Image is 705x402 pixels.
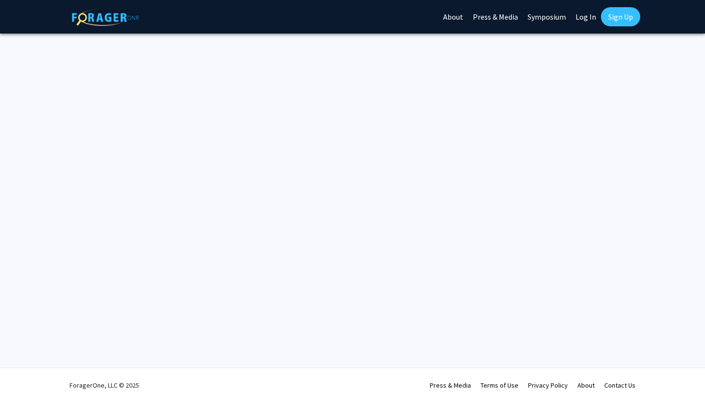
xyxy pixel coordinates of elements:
a: Privacy Policy [528,381,568,390]
div: ForagerOne, LLC © 2025 [70,368,139,402]
a: Press & Media [430,381,471,390]
a: About [577,381,595,390]
a: Terms of Use [481,381,518,390]
img: ForagerOne Logo [72,9,139,26]
a: Contact Us [604,381,635,390]
a: Sign Up [601,7,640,26]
